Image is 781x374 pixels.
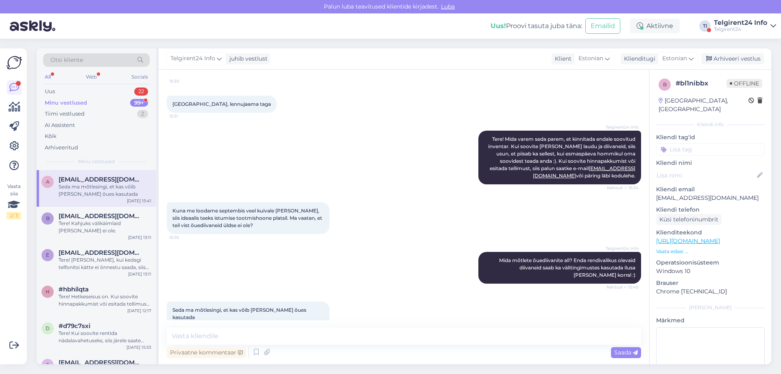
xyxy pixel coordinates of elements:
div: Tere! [PERSON_NAME], kui kedagi telfonitsi kätte ei õnnestu saada, siis võib [PERSON_NAME] soovid... [59,256,151,271]
div: Klient [552,55,572,63]
div: [PERSON_NAME] [656,304,765,311]
p: Vaata edasi ... [656,248,765,255]
span: Estonian [662,54,687,63]
span: Telgirent24 Info [606,245,639,252]
input: Lisa nimi [657,171,755,180]
span: Nähtud ✓ 15:34 [607,185,639,191]
div: Proovi tasuta juba täna: [491,21,582,31]
div: Tere! Kui soovite rentida nädalavahetuseks, siis järele saate tulla meie lattu reedel ning tagast... [59,330,151,344]
div: [DATE] 13:11 [128,271,151,277]
span: birx323@gmail.com [59,212,143,220]
p: Kliendi tag'id [656,133,765,142]
p: Klienditeekond [656,228,765,237]
span: h [46,289,50,295]
p: Kliendi telefon [656,206,765,214]
div: Socials [130,72,150,82]
span: e [46,252,49,258]
a: Telgirent24 InfoTelgirent24 [714,20,776,33]
span: Saada [614,349,638,356]
div: juhib vestlust [226,55,268,63]
span: Seda ma mõtlesingi, et kas võib [PERSON_NAME] õues kasutada [172,307,308,320]
div: Vaata siia [7,183,21,219]
p: Kliendi email [656,185,765,194]
span: a [46,179,50,185]
div: Arhiveeritud [45,144,78,152]
span: #hbhilqta [59,286,89,293]
span: Offline [726,79,762,88]
div: Uus [45,87,55,96]
div: [DATE] 15:41 [127,198,151,204]
span: ene.randvee26@gmail.com [59,249,143,256]
span: b [46,215,50,221]
div: 99+ [130,99,148,107]
div: All [43,72,52,82]
input: Lisa tag [656,143,765,155]
span: [GEOGRAPHIC_DATA], lennujaama taga [172,101,271,107]
span: Tere! Mida varem seda parem, et kinnitada endale soovitud inventar. Kui soovite [PERSON_NAME] lau... [488,136,637,179]
div: [DATE] 15:33 [127,344,151,350]
span: Minu vestlused [78,158,115,165]
div: Kõik [45,132,57,140]
div: # bl1nibbx [676,79,726,88]
span: #d79c7sxi [59,322,90,330]
span: j [46,362,49,368]
span: d [46,325,50,331]
p: Chrome [TECHNICAL_ID] [656,287,765,296]
div: Kliendi info [656,121,765,128]
span: Telgirent24 Info [606,124,639,130]
div: Web [84,72,98,82]
span: Kuna me loodame septembis veel kuivale [PERSON_NAME], siis ideaalis teeks istumise tootmishoone p... [172,208,323,228]
span: janepurk@gmail.com [59,359,143,366]
span: ailen@structo.ee [59,176,143,183]
div: 22 [134,87,148,96]
div: Küsi telefoninumbrit [656,214,722,225]
span: 15:35 [169,234,200,241]
div: Tere! Kahjuks välikäimlaid [PERSON_NAME] ei ole. [59,220,151,234]
div: Seda ma mõtlesingi, et kas võib [PERSON_NAME] õues kasutada [59,183,151,198]
div: Telgirent24 Info [714,20,767,26]
p: Operatsioonisüsteem [656,258,765,267]
div: [DATE] 12:17 [127,308,151,314]
div: Telgirent24 [714,26,767,33]
p: Kliendi nimi [656,159,765,167]
img: Askly Logo [7,55,22,70]
div: Tiimi vestlused [45,110,85,118]
span: Estonian [578,54,603,63]
p: Windows 10 [656,267,765,276]
p: Brauser [656,279,765,287]
div: Privaatne kommentaar [167,347,246,358]
span: Telgirent24 Info [170,54,215,63]
div: Minu vestlused [45,99,87,107]
span: b [663,81,667,87]
p: [EMAIL_ADDRESS][DOMAIN_NAME] [656,194,765,202]
div: Aktiivne [630,19,680,33]
span: Mida mõtlete õuediivanite all? Enda rendivalikus olevaid diivaneid saab ka välitingimustes kasuta... [499,257,637,278]
p: Märkmed [656,316,765,325]
span: Luba [438,3,457,10]
a: [URL][DOMAIN_NAME] [656,237,720,245]
div: AI Assistent [45,121,75,129]
div: Arhiveeri vestlus [701,53,764,64]
div: Tere! Hetkeseisus on. Kui soovite hinnapakkumist või esitada tellimust, siis palun saatke e-mail ... [59,293,151,308]
span: 15:30 [169,78,200,84]
div: 2 [137,110,148,118]
div: 2 / 3 [7,212,21,219]
span: Otsi kliente [50,56,83,64]
div: [GEOGRAPHIC_DATA], [GEOGRAPHIC_DATA] [659,96,748,114]
button: Emailid [585,18,620,34]
div: TI [699,20,711,32]
span: Nähtud ✓ 15:40 [606,284,639,290]
div: [DATE] 13:11 [128,234,151,241]
span: 15:31 [169,113,200,119]
div: Klienditugi [621,55,655,63]
b: Uus! [491,22,506,30]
